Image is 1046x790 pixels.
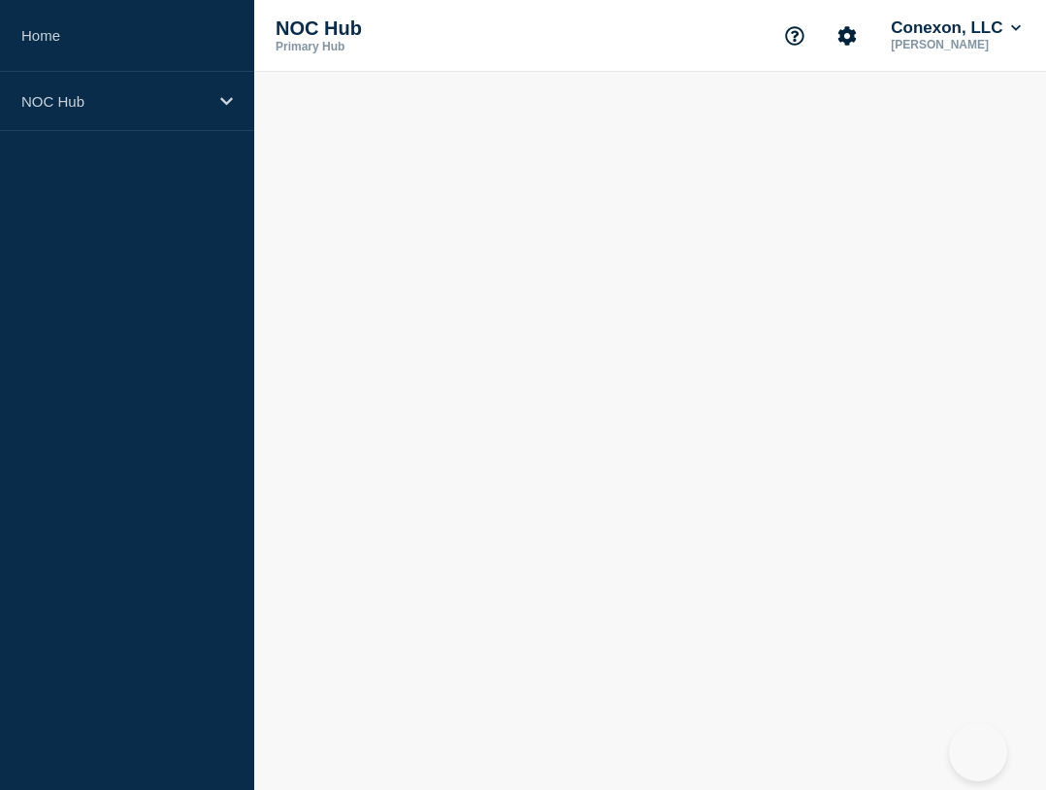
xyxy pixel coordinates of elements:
[276,17,664,40] p: NOC Hub
[887,18,1025,38] button: Conexon, LLC
[887,38,1025,51] p: [PERSON_NAME]
[774,16,815,56] button: Support
[949,723,1007,781] iframe: Help Scout Beacon - Open
[276,40,344,53] p: Primary Hub
[21,93,208,110] p: NOC Hub
[827,16,867,56] button: Account settings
